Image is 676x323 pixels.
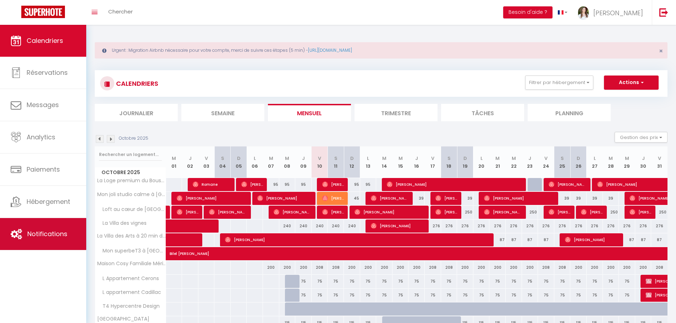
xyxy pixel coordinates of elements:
div: 75 [603,289,619,302]
th: 17 [425,146,441,178]
div: 75 [522,275,538,288]
div: 75 [457,289,473,302]
div: 276 [425,219,441,233]
span: Maison Cosy Familiale Mérignac T5 [96,261,167,266]
span: L Appartement Cerons [96,275,161,283]
div: 200 [344,261,360,274]
div: 208 [651,261,667,274]
th: 26 [570,146,587,178]
div: 75 [376,275,392,288]
div: 87 [635,233,652,246]
span: Paiements [27,165,60,174]
abbr: M [609,155,613,162]
div: 75 [425,289,441,302]
span: × [659,46,663,55]
abbr: D [463,155,467,162]
span: L appartement Cadillac [96,289,163,296]
div: 75 [328,275,344,288]
div: 276 [651,219,667,233]
div: 240 [312,219,328,233]
div: 200 [522,261,538,274]
a: [URL][DOMAIN_NAME] [308,47,352,53]
div: 95 [360,178,377,191]
div: 75 [344,289,360,302]
th: 24 [538,146,554,178]
th: 29 [619,146,635,178]
th: 12 [344,146,360,178]
div: 200 [635,261,652,274]
span: Romane [193,178,231,191]
span: [PERSON_NAME] [371,219,425,233]
li: Journalier [95,104,178,121]
div: 250 [522,206,538,219]
th: 23 [522,146,538,178]
input: Rechercher un logement... [99,148,162,161]
div: 200 [603,261,619,274]
th: 16 [408,146,425,178]
div: 250 [651,206,667,219]
div: 75 [587,289,603,302]
span: Analytics [27,133,55,141]
div: 87 [651,233,667,246]
span: [PERSON_NAME] [322,178,344,191]
th: 04 [214,146,231,178]
div: 208 [425,261,441,274]
th: 27 [587,146,603,178]
div: 75 [295,275,312,288]
abbr: V [431,155,434,162]
div: 75 [603,275,619,288]
span: [PERSON_NAME] [322,205,344,219]
span: [PERSON_NAME] [355,205,425,219]
th: 25 [554,146,571,178]
div: 75 [360,289,377,302]
div: 208 [554,261,571,274]
div: 200 [279,261,296,274]
div: 75 [441,289,457,302]
span: [PERSON_NAME] [257,191,312,205]
span: Mon superbeT3 à [GEOGRAPHIC_DATA] [96,247,167,255]
th: 22 [506,146,522,178]
th: 15 [392,146,409,178]
abbr: L [254,155,256,162]
div: 75 [312,289,328,302]
div: 95 [263,178,279,191]
abbr: M [625,155,629,162]
span: Hébergement [27,197,70,206]
span: [PERSON_NAME] [435,191,457,205]
span: Messages [27,100,59,109]
span: [PERSON_NAME] [484,191,555,205]
th: 18 [441,146,457,178]
div: 75 [570,275,587,288]
span: Calendriers [27,36,63,45]
div: 200 [295,261,312,274]
div: 250 [457,206,473,219]
div: 95 [279,178,296,191]
div: 75 [554,275,571,288]
button: Gestion des prix [615,132,667,143]
div: 208 [312,261,328,274]
th: 11 [328,146,344,178]
div: 276 [554,219,571,233]
span: La Villa des Arts à 20 min de [GEOGRAPHIC_DATA] [96,233,167,239]
th: 01 [166,146,182,178]
div: 87 [619,233,635,246]
span: [PERSON_NAME] [371,191,409,205]
span: [PERSON_NAME] [549,205,570,219]
th: 06 [247,146,263,178]
div: 276 [603,219,619,233]
abbr: L [594,155,596,162]
div: 276 [473,219,490,233]
div: 75 [473,289,490,302]
span: [PERSON_NAME] [387,178,523,191]
abbr: D [350,155,354,162]
li: Semaine [181,104,264,121]
span: [PERSON_NAME] [581,205,603,219]
abbr: V [544,155,548,162]
div: 39 [457,192,473,205]
span: [PERSON_NAME] [593,9,643,17]
div: 200 [473,261,490,274]
div: 75 [392,289,409,302]
span: [PERSON_NAME] [274,205,312,219]
span: [PERSON_NAME] [177,205,198,219]
div: 200 [506,261,522,274]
